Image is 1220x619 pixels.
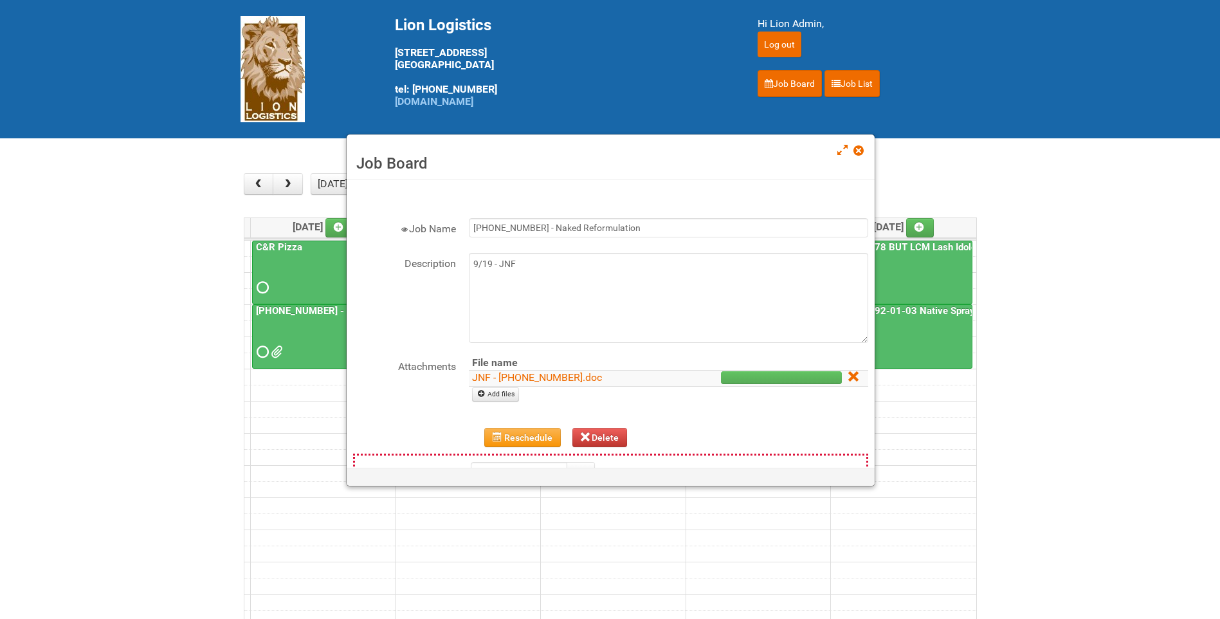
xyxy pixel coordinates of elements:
[257,283,266,292] span: Requested
[395,16,725,107] div: [STREET_ADDRESS] [GEOGRAPHIC_DATA] tel: [PHONE_NUMBER]
[469,356,671,371] th: File name
[484,428,561,447] button: Reschedule
[833,241,1031,253] a: 25-058978 BUT LCM Lash Idole US / Retest
[758,32,801,57] input: Log out
[758,16,980,32] div: Hi Lion Admin,
[353,218,456,237] label: Job Name
[253,305,440,317] a: [PHONE_NUMBER] - Naked Reformulation
[395,16,491,34] span: Lion Logistics
[469,253,868,343] textarea: 9/19 - JNF
[832,241,972,305] a: 25-058978 BUT LCM Lash Idole US / Retest
[271,347,280,356] span: JNF - 25-055556-01.doc
[758,70,822,97] a: Job Board
[355,462,458,481] label: Start
[572,428,628,447] button: Delete
[395,95,473,107] a: [DOMAIN_NAME]
[325,218,354,237] a: Add an event
[257,347,266,356] span: Requested
[353,356,456,374] label: Attachments
[472,371,602,383] a: JNF - [PHONE_NUMBER].doc
[356,154,865,173] h3: Job Board
[293,221,354,233] span: [DATE]
[252,304,392,369] a: [PHONE_NUMBER] - Naked Reformulation
[311,173,354,195] button: [DATE]
[252,241,392,305] a: C&R Pizza
[353,253,456,272] label: Description
[832,304,972,369] a: 25-047392-01-03 Native Spray Rapid Response
[567,462,595,483] button: Calendar
[472,387,519,402] a: Add files
[253,241,305,253] a: C&R Pizza
[241,16,305,122] img: Lion Logistics
[833,305,1050,317] a: 25-047392-01-03 Native Spray Rapid Response
[906,218,934,237] a: Add an event
[824,70,880,97] a: Job List
[241,62,305,75] a: Lion Logistics
[873,221,934,233] span: [DATE]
